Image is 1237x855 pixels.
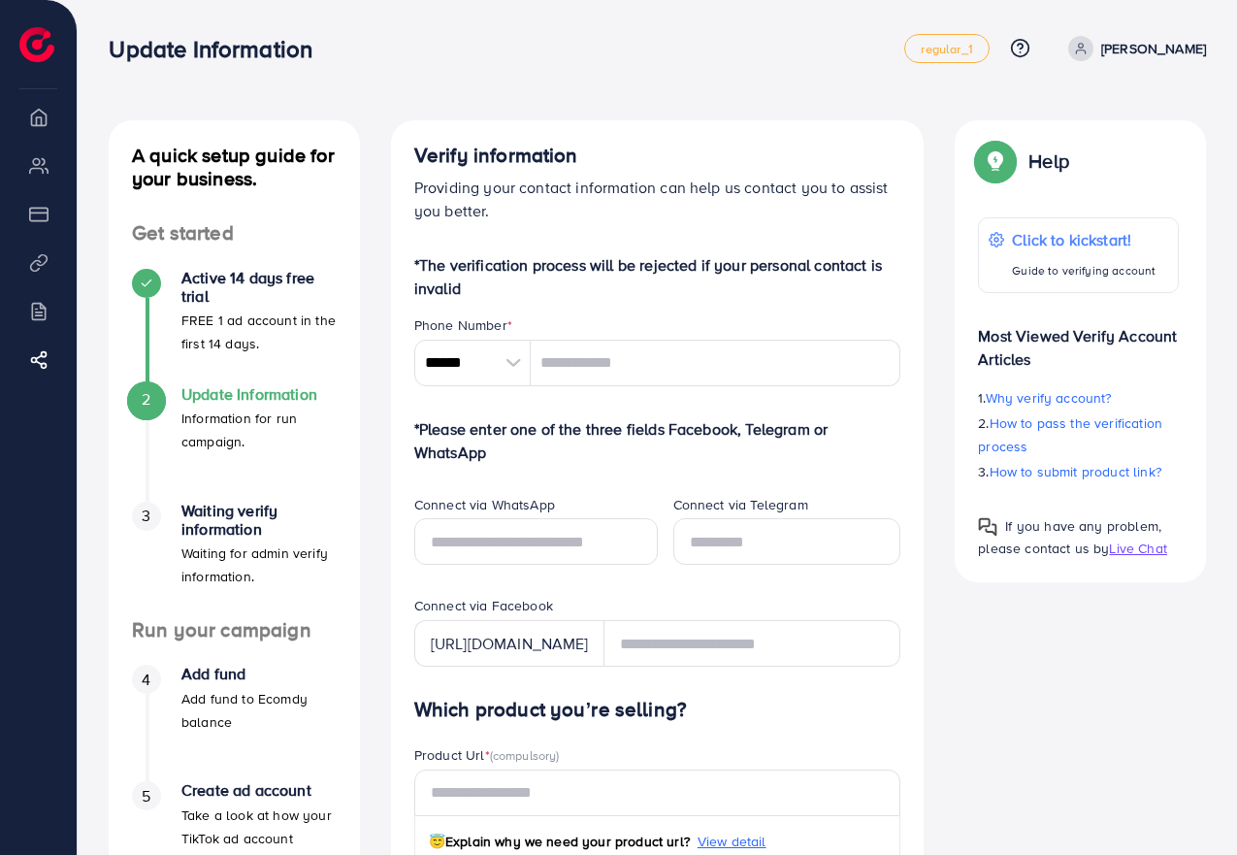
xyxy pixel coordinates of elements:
h4: Get started [109,221,360,246]
img: Popup guide [978,517,997,537]
p: Waiting for admin verify information. [181,542,337,588]
p: 2. [978,411,1179,458]
img: logo [19,27,54,62]
h4: Run your campaign [109,618,360,642]
h4: Which product you’re selling? [414,698,901,722]
span: Live Chat [1109,539,1166,558]
label: Connect via WhatsApp [414,495,555,514]
p: FREE 1 ad account in the first 14 days. [181,309,337,355]
span: 😇 [429,832,445,851]
span: Explain why we need your product url? [429,832,690,851]
label: Connect via Telegram [673,495,808,514]
p: *The verification process will be rejected if your personal contact is invalid [414,253,901,300]
h3: Update Information [109,35,328,63]
h4: Add fund [181,665,337,683]
span: regular_1 [921,43,972,55]
span: View detail [698,832,766,851]
img: Popup guide [978,144,1013,179]
label: Product Url [414,745,560,765]
p: Help [1028,149,1069,173]
span: How to pass the verification process [978,413,1162,456]
p: 1. [978,386,1179,410]
li: Add fund [109,665,360,781]
li: Update Information [109,385,360,502]
span: 4 [142,669,150,691]
p: Providing your contact information can help us contact you to assist you better. [414,176,901,222]
h4: A quick setup guide for your business. [109,144,360,190]
p: Information for run campaign. [181,407,337,453]
span: 2 [142,388,150,411]
p: [PERSON_NAME] [1101,37,1206,60]
h4: Verify information [414,144,901,168]
span: 5 [142,785,150,807]
span: 3 [142,505,150,527]
h4: Update Information [181,385,337,404]
label: Phone Number [414,315,512,335]
p: 3. [978,460,1179,483]
p: Most Viewed Verify Account Articles [978,309,1179,371]
span: Why verify account? [986,388,1112,408]
a: regular_1 [904,34,989,63]
div: [URL][DOMAIN_NAME] [414,620,604,667]
span: If you have any problem, please contact us by [978,516,1161,558]
span: How to submit product link? [990,462,1161,481]
span: (compulsory) [490,746,560,764]
li: Active 14 days free trial [109,269,360,385]
p: *Please enter one of the three fields Facebook, Telegram or WhatsApp [414,417,901,464]
h4: Active 14 days free trial [181,269,337,306]
p: Click to kickstart! [1012,228,1156,251]
a: [PERSON_NAME] [1060,36,1206,61]
p: Guide to verifying account [1012,259,1156,282]
li: Waiting verify information [109,502,360,618]
p: Add fund to Ecomdy balance [181,687,337,734]
h4: Waiting verify information [181,502,337,539]
label: Connect via Facebook [414,596,553,615]
h4: Create ad account [181,781,337,800]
